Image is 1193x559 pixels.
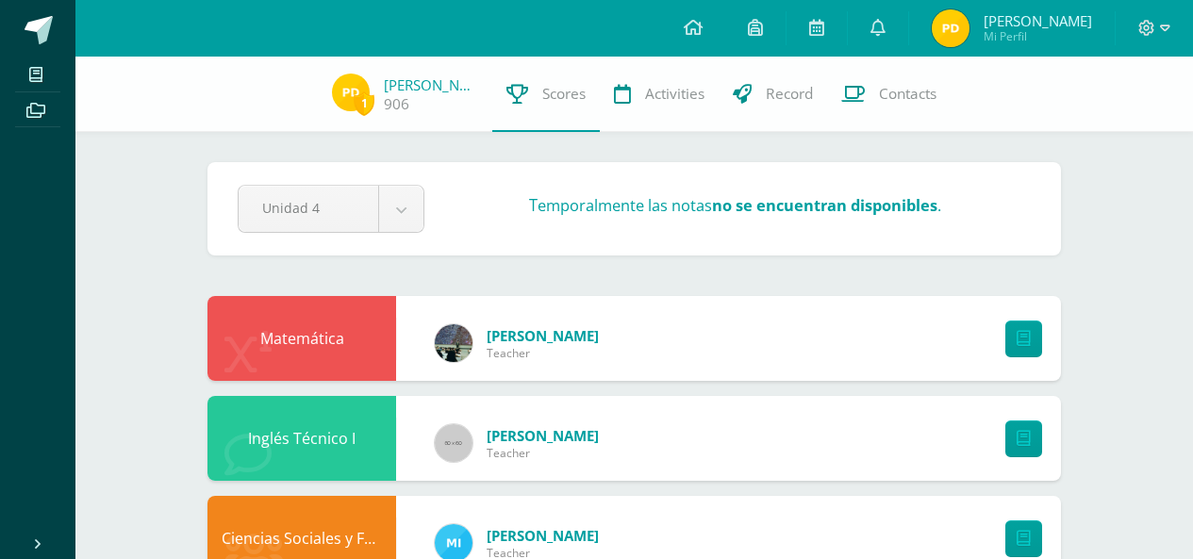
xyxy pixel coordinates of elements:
span: Mi Perfil [984,28,1092,44]
img: 760669a201a07a8a0c58fa0d8166614b.png [332,74,370,111]
span: 1 [354,91,374,115]
strong: no se encuentran disponibles [712,194,937,216]
a: 906 [384,94,409,114]
span: Activities [645,84,704,104]
img: 60x60 [435,424,472,462]
a: Activities [600,57,719,132]
span: Record [766,84,813,104]
div: Inglés Técnico I [207,396,396,481]
span: [PERSON_NAME] [487,326,599,345]
a: Record [719,57,827,132]
a: Unidad 4 [239,186,423,232]
a: [PERSON_NAME] [384,75,478,94]
a: Contacts [827,57,951,132]
span: Scores [542,84,586,104]
span: [PERSON_NAME] [487,426,599,445]
img: f23f3d43c9906dfd49fb24699b2e1686.png [435,324,472,362]
img: 760669a201a07a8a0c58fa0d8166614b.png [932,9,969,47]
span: [PERSON_NAME] [487,526,599,545]
span: [PERSON_NAME] [984,11,1092,30]
span: Unidad 4 [262,186,355,230]
a: Scores [492,57,600,132]
span: Contacts [879,84,936,104]
div: Matemática [207,296,396,381]
span: Teacher [487,345,599,361]
span: Teacher [487,445,599,461]
h3: Temporalmente las notas . [529,194,941,216]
